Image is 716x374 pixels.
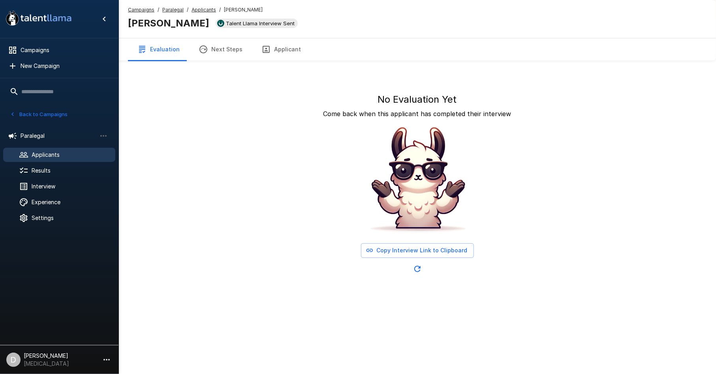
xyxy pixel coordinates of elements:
button: Next Steps [189,38,252,60]
span: Talent Llama Interview Sent [223,20,298,26]
div: View profile in UKG [216,19,298,28]
img: ukg_logo.jpeg [217,20,224,27]
button: Evaluation [128,38,189,60]
img: Animated document [358,122,477,240]
b: [PERSON_NAME] [128,17,209,29]
button: Updated Today - 1:59 PM [410,261,425,277]
h5: No Evaluation Yet [378,93,457,106]
button: Copy Interview Link to Clipboard [361,243,474,258]
button: Applicant [252,38,310,60]
p: Come back when this applicant has completed their interview [323,109,511,118]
